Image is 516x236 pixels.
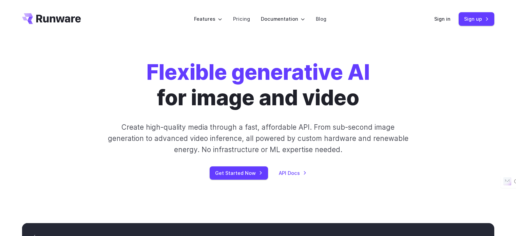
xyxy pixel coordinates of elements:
[147,59,370,85] strong: Flexible generative AI
[459,12,494,25] a: Sign up
[107,122,409,156] p: Create high-quality media through a fast, affordable API. From sub-second image generation to adv...
[316,15,326,23] a: Blog
[261,15,305,23] label: Documentation
[147,60,370,111] h1: for image and video
[434,15,451,23] a: Sign in
[22,13,81,24] a: Go to /
[194,15,222,23] label: Features
[233,15,250,23] a: Pricing
[279,169,307,177] a: API Docs
[210,166,268,180] a: Get Started Now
